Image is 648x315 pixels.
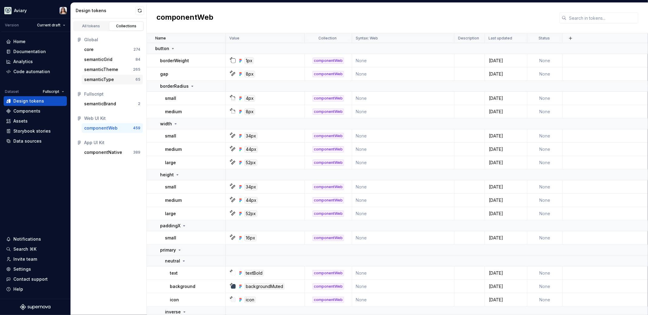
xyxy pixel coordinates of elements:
td: None [352,54,454,67]
div: [DATE] [485,160,527,166]
div: componentWeb [313,297,344,303]
td: None [352,266,454,280]
a: semanticTheme265 [82,65,143,74]
p: inverse [165,309,181,315]
td: None [352,280,454,293]
button: AviaryBrittany Hogg [1,4,69,17]
div: semanticTheme [84,66,118,73]
div: [DATE] [485,58,527,64]
p: small [165,133,176,139]
img: Brittany Hogg [60,7,67,14]
div: Analytics [13,59,33,65]
button: semanticType65 [82,75,143,84]
div: Global [84,37,140,43]
div: semanticType [84,76,114,83]
div: App UI Kit [84,140,140,146]
div: Fullscript [84,91,140,97]
a: Components [4,106,67,116]
div: componentWeb [313,270,344,276]
div: [DATE] [485,197,527,203]
h2: componentWeb [156,12,213,23]
div: Home [13,39,26,45]
td: None [527,92,563,105]
p: large [165,160,176,166]
div: componentWeb [84,125,118,131]
div: semanticGrid [84,56,112,63]
p: Value [229,36,239,41]
a: core274 [82,45,143,54]
button: Help [4,284,67,294]
td: None [527,293,563,307]
p: height [160,172,174,178]
div: 8px [244,108,255,115]
a: Storybook stories [4,126,67,136]
a: Documentation [4,47,67,56]
a: Assets [4,116,67,126]
div: componentWeb [313,95,344,101]
td: None [527,105,563,118]
div: [DATE] [485,95,527,101]
div: 4px [244,95,255,102]
div: 65 [135,77,140,82]
div: 16px [244,235,257,241]
p: large [165,211,176,217]
p: gap [160,71,168,77]
div: componentWeb [313,211,344,217]
div: Documentation [13,49,46,55]
p: borderRadius [160,83,189,89]
div: 274 [133,47,140,52]
div: backgroundMuted [244,283,285,290]
a: componentNative389 [82,147,143,157]
a: Data sources [4,136,67,146]
td: None [352,293,454,307]
div: 52px [244,159,257,166]
button: Current draft [34,21,68,29]
td: None [352,156,454,169]
td: None [352,180,454,194]
div: Help [13,286,23,292]
div: componentWeb [313,133,344,139]
p: paddingX [160,223,180,229]
td: None [352,194,454,207]
span: Current draft [37,23,60,28]
div: 44px [244,197,258,204]
div: componentWeb [313,197,344,203]
p: small [165,95,176,101]
div: Web UI Kit [84,115,140,121]
button: semanticBrand2 [82,99,143,109]
div: Aviary [14,8,27,14]
button: Contact support [4,274,67,284]
div: All tokens [76,24,106,29]
div: Design tokens [76,8,135,14]
div: componentWeb [313,235,344,241]
div: componentWeb [313,184,344,190]
div: 34px [244,133,258,139]
div: Version [5,23,19,28]
div: Collections [111,24,142,29]
td: None [352,67,454,81]
div: componentWeb [313,160,344,166]
div: componentWeb [313,71,344,77]
div: icon [244,296,256,303]
div: [DATE] [485,146,527,152]
div: Code automation [13,69,50,75]
td: None [527,129,563,143]
div: 2 [138,101,140,106]
svg: Supernova Logo [20,304,50,310]
td: None [527,231,563,245]
p: text [170,270,178,276]
button: semanticGrid84 [82,55,143,64]
div: [DATE] [485,133,527,139]
button: Fullscript [40,87,67,96]
td: None [352,207,454,220]
div: Settings [13,266,31,272]
td: None [352,105,454,118]
td: None [527,207,563,220]
div: Dataset [5,89,19,94]
p: medium [165,197,182,203]
p: Name [155,36,166,41]
div: 265 [133,67,140,72]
